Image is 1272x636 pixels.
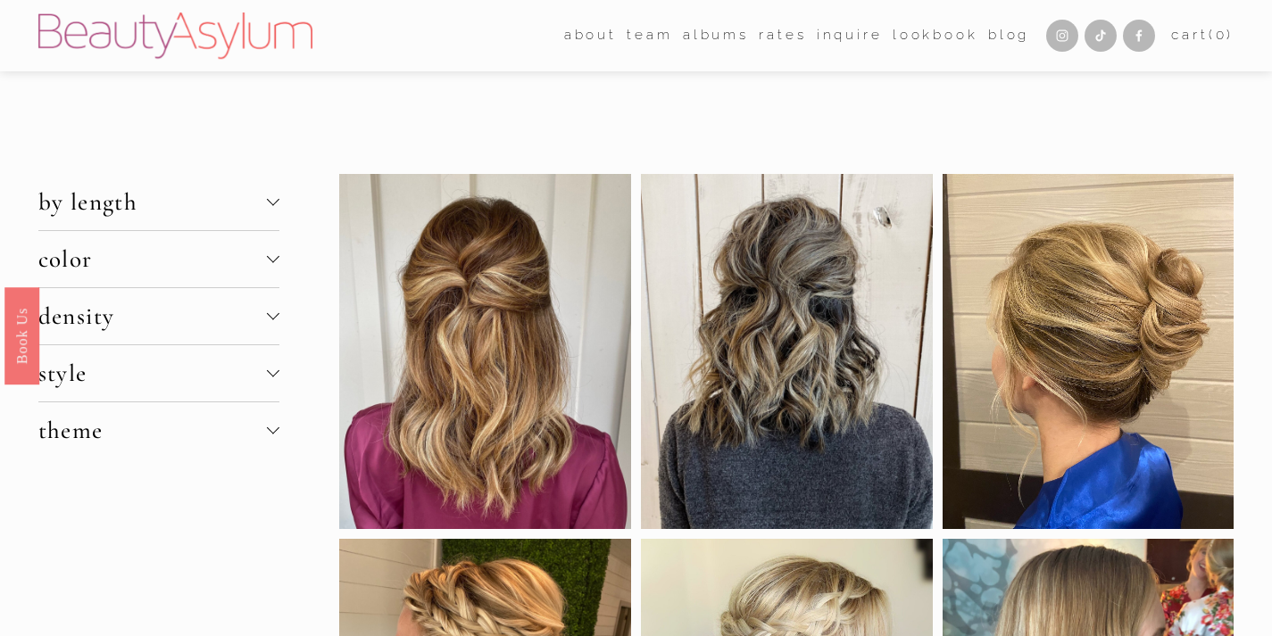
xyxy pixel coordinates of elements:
span: by length [38,187,267,217]
a: folder dropdown [627,22,672,50]
a: Book Us [4,286,39,384]
span: theme [38,416,267,445]
span: style [38,359,267,388]
a: Facebook [1123,20,1155,52]
button: density [38,288,279,344]
span: color [38,244,267,274]
a: 0 items in cart [1171,23,1234,48]
span: ( ) [1209,27,1234,43]
a: Rates [759,22,806,50]
button: theme [38,402,279,458]
span: density [38,301,267,331]
a: Instagram [1046,20,1078,52]
a: Inquire [817,22,883,50]
button: color [38,231,279,287]
button: style [38,345,279,401]
a: TikTok [1085,20,1117,52]
span: 0 [1216,27,1227,43]
a: Lookbook [893,22,978,50]
a: Blog [988,22,1029,50]
span: team [627,23,672,48]
a: folder dropdown [564,22,617,50]
a: albums [683,22,749,50]
span: about [564,23,617,48]
img: Beauty Asylum | Bridal Hair &amp; Makeup Charlotte &amp; Atlanta [38,12,312,59]
button: by length [38,174,279,230]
